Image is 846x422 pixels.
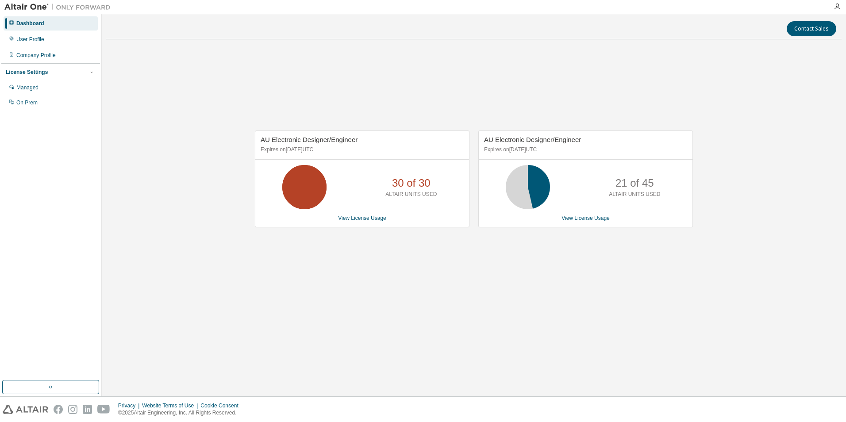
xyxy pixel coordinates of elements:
[484,146,685,153] p: Expires on [DATE] UTC
[4,3,115,12] img: Altair One
[118,402,142,409] div: Privacy
[3,405,48,414] img: altair_logo.svg
[392,176,431,191] p: 30 of 30
[16,52,56,59] div: Company Profile
[609,191,660,198] p: ALTAIR UNITS USED
[16,99,38,106] div: On Prem
[97,405,110,414] img: youtube.svg
[561,215,610,221] a: View License Usage
[484,136,581,143] span: AU Electronic Designer/Engineer
[261,146,461,153] p: Expires on [DATE] UTC
[142,402,200,409] div: Website Terms of Use
[16,36,44,43] div: User Profile
[338,215,386,221] a: View License Usage
[6,69,48,76] div: License Settings
[16,84,38,91] div: Managed
[54,405,63,414] img: facebook.svg
[118,409,244,417] p: © 2025 Altair Engineering, Inc. All Rights Reserved.
[83,405,92,414] img: linkedin.svg
[200,402,243,409] div: Cookie Consent
[16,20,44,27] div: Dashboard
[615,176,654,191] p: 21 of 45
[68,405,77,414] img: instagram.svg
[787,21,836,36] button: Contact Sales
[385,191,437,198] p: ALTAIR UNITS USED
[261,136,358,143] span: AU Electronic Designer/Engineer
